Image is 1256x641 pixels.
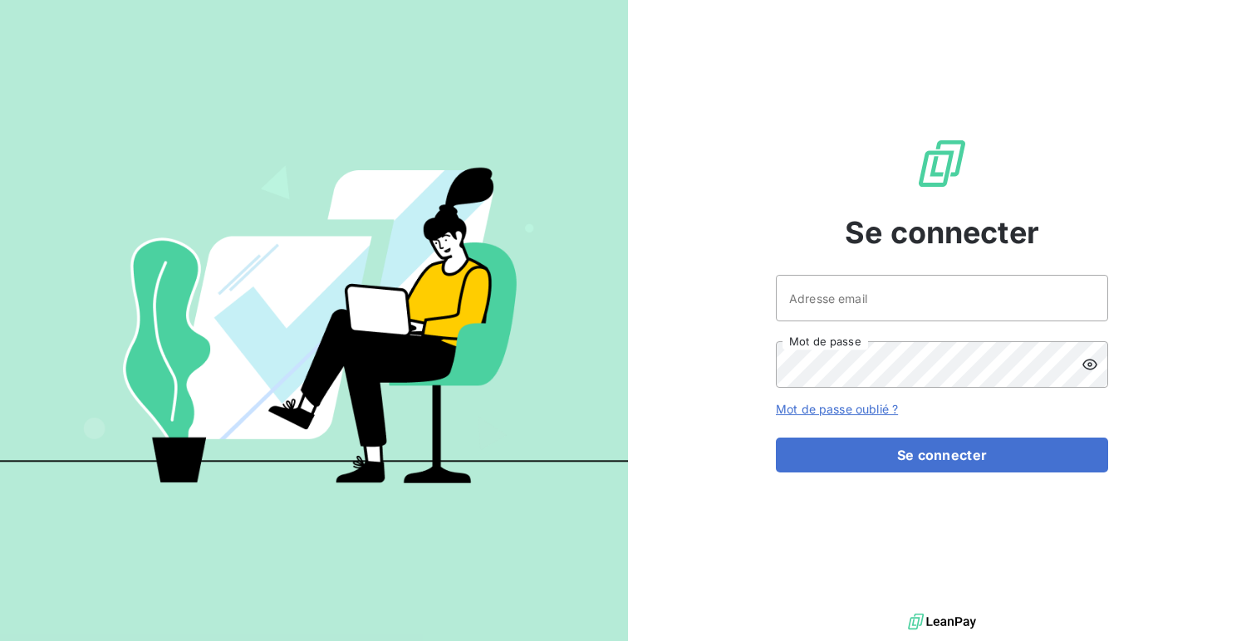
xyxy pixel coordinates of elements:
button: Se connecter [776,438,1108,472]
span: Se connecter [845,210,1039,255]
img: logo [908,609,976,634]
a: Mot de passe oublié ? [776,402,898,416]
img: Logo LeanPay [915,137,969,190]
input: placeholder [776,275,1108,321]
